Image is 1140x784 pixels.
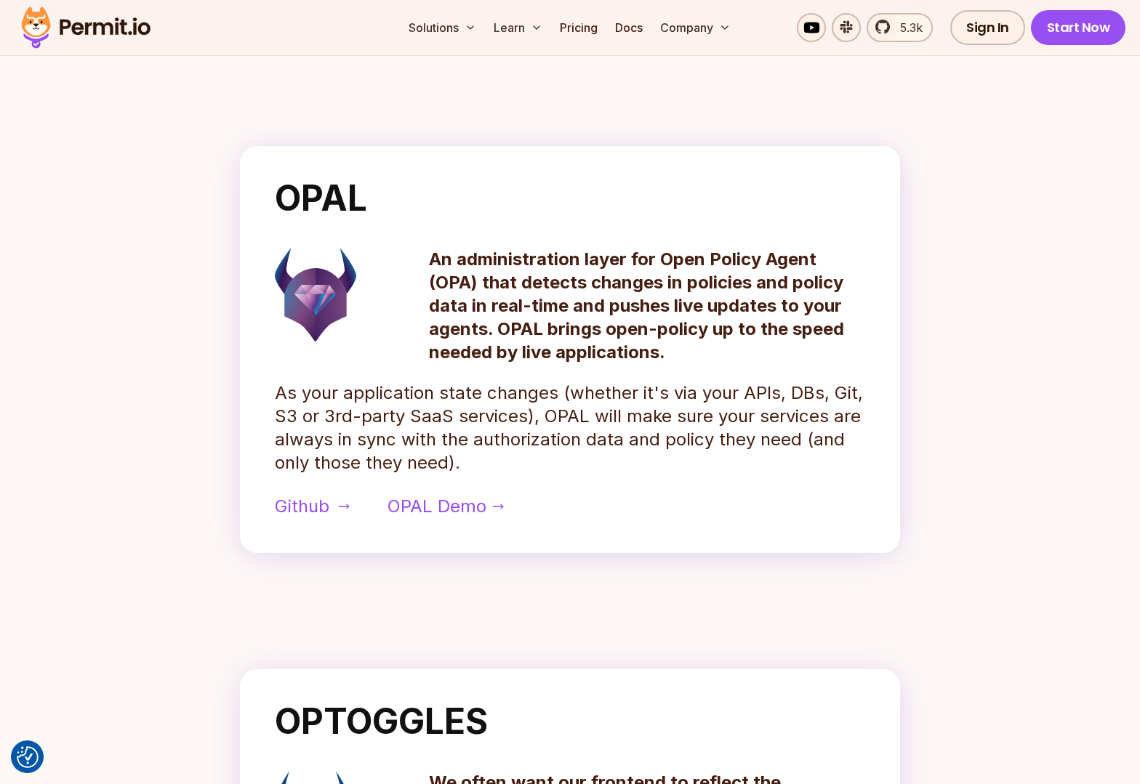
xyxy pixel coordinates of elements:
h2: OPTOGGLES [275,704,865,739]
p: As your application state changes (whether it's via your APIs, DBs, Git, S3 or 3rd-party SaaS ser... [275,381,865,474]
a: Start Now [1031,10,1126,45]
img: Revisit consent button [17,746,39,768]
a: Pricing [554,13,603,42]
button: Solutions [403,13,482,42]
a: Github [275,495,347,518]
span: 5.3k [891,19,923,36]
span: OPAL Demo [388,495,486,518]
a: Sign In [950,10,1025,45]
a: 5.3k [867,13,933,42]
button: Learn [488,13,548,42]
h2: OPAL [275,181,865,216]
a: Docs [609,13,649,42]
p: An administration layer for Open Policy Agent (OPA) that detects changes in policies and policy d... [429,248,865,364]
button: Consent Preferences [17,746,39,768]
button: Company [654,13,736,42]
img: Permit logo [15,3,157,52]
a: OPAL Demo [388,495,504,518]
span: Github [275,495,329,518]
img: opal [275,248,356,342]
